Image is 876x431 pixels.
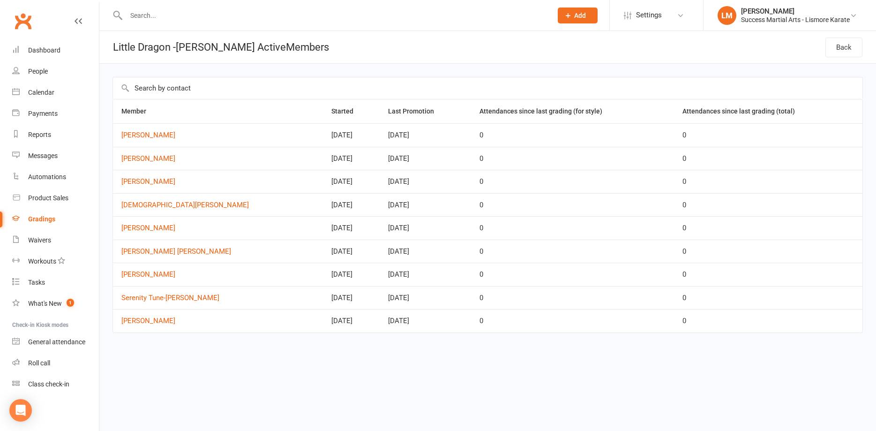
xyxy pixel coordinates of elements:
td: [DATE] [380,240,471,263]
div: Dashboard [28,46,60,54]
a: Class kiosk mode [12,374,99,395]
a: Clubworx [11,9,35,33]
td: [DATE] [380,170,471,193]
div: 0 [479,201,666,209]
div: 0 [682,155,854,163]
a: [PERSON_NAME] [121,155,314,163]
td: [DATE] [323,263,380,286]
div: 0 [682,271,854,279]
a: Reports [12,124,99,145]
td: [DATE] [323,123,380,147]
div: 0 [479,224,666,232]
div: Gradings [28,215,55,223]
th: Started [323,99,380,123]
div: LM [718,6,736,25]
div: Tasks [28,279,45,286]
div: 0 [479,131,666,139]
a: Gradings [12,209,99,230]
a: Serenity Tune-[PERSON_NAME] [121,294,314,302]
div: General attendance [28,338,85,346]
td: [DATE] [323,147,380,170]
div: 0 [479,155,666,163]
div: 0 [479,317,666,325]
div: Waivers [28,236,51,244]
td: [DATE] [323,286,380,310]
div: Class check-in [28,380,69,388]
a: [PERSON_NAME] [121,178,314,186]
div: 0 [479,178,666,186]
a: Product Sales [12,188,99,209]
div: 0 [682,294,854,302]
a: What's New1 [12,293,99,314]
div: Reports [28,131,51,138]
th: Member [113,99,323,123]
div: Workouts [28,257,56,265]
div: Automations [28,173,66,181]
span: Settings [636,5,662,26]
div: Success Martial Arts - Lismore Karate [741,15,850,24]
input: Search by contact [113,77,862,99]
a: [PERSON_NAME] [121,271,314,279]
div: 0 [682,201,854,209]
span: Add [574,12,586,19]
td: [DATE] [380,309,471,333]
div: Roll call [28,359,50,367]
td: [DATE] [323,309,380,333]
th: Last Promotion [380,99,471,123]
td: [DATE] [323,170,380,193]
td: [DATE] [380,263,471,286]
a: Waivers [12,230,99,251]
a: General attendance kiosk mode [12,332,99,353]
div: Open Intercom Messenger [9,399,32,422]
td: [DATE] [323,240,380,263]
th: Attendances since last grading (total) [674,99,862,123]
div: What's New [28,300,62,307]
a: Back [825,38,862,57]
div: 0 [682,131,854,139]
div: 0 [682,317,854,325]
div: 0 [682,224,854,232]
td: [DATE] [380,123,471,147]
button: Add [558,8,598,23]
a: [DEMOGRAPHIC_DATA][PERSON_NAME] [121,201,314,209]
div: 0 [479,248,666,256]
a: Payments [12,103,99,124]
div: 0 [682,178,854,186]
span: 1 [67,299,74,307]
td: [DATE] [323,216,380,240]
div: Calendar [28,89,54,96]
td: [DATE] [380,147,471,170]
h1: Little Dragon Active Members [99,31,329,63]
span: - [PERSON_NAME] [173,41,255,53]
div: 0 [479,294,666,302]
a: [PERSON_NAME] [121,224,314,232]
td: [DATE] [380,216,471,240]
a: Messages [12,145,99,166]
a: [PERSON_NAME] [121,131,314,139]
div: People [28,68,48,75]
div: 0 [682,248,854,256]
th: Attendances since last grading (for style) [471,99,674,123]
td: [DATE] [323,193,380,217]
div: Product Sales [28,194,68,202]
a: [PERSON_NAME] [121,317,314,325]
td: [DATE] [380,193,471,217]
a: People [12,61,99,82]
div: Payments [28,110,58,117]
input: Search... [123,9,546,22]
a: Tasks [12,272,99,293]
a: Automations [12,166,99,188]
div: [PERSON_NAME] [741,7,850,15]
a: Calendar [12,82,99,103]
a: Dashboard [12,40,99,61]
a: Workouts [12,251,99,272]
td: [DATE] [380,286,471,310]
div: Messages [28,152,58,159]
div: 0 [479,271,666,279]
a: [PERSON_NAME] [PERSON_NAME] [121,248,314,256]
a: Roll call [12,353,99,374]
